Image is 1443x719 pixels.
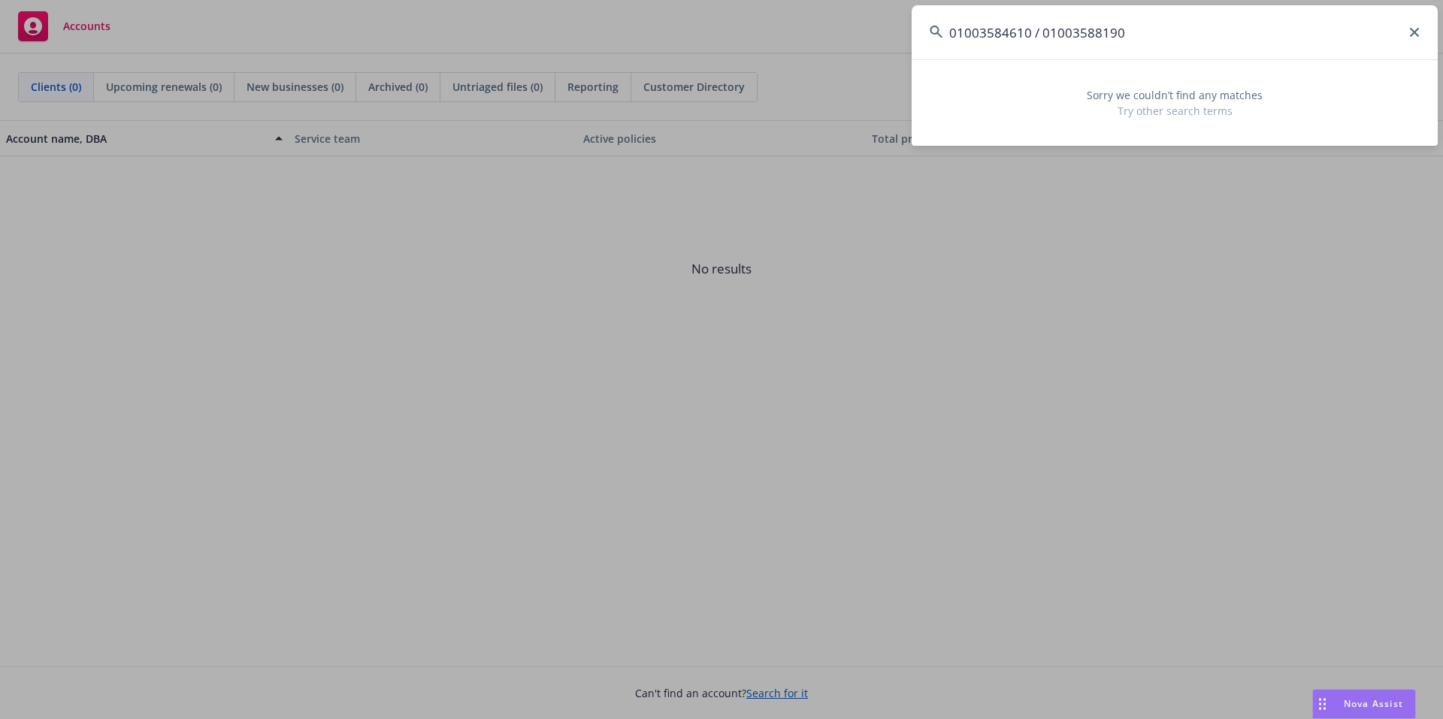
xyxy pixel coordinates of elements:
[912,5,1438,59] input: Search...
[1344,697,1403,710] span: Nova Assist
[930,87,1420,103] span: Sorry we couldn’t find any matches
[1312,689,1416,719] button: Nova Assist
[1313,690,1332,718] div: Drag to move
[930,103,1420,119] span: Try other search terms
